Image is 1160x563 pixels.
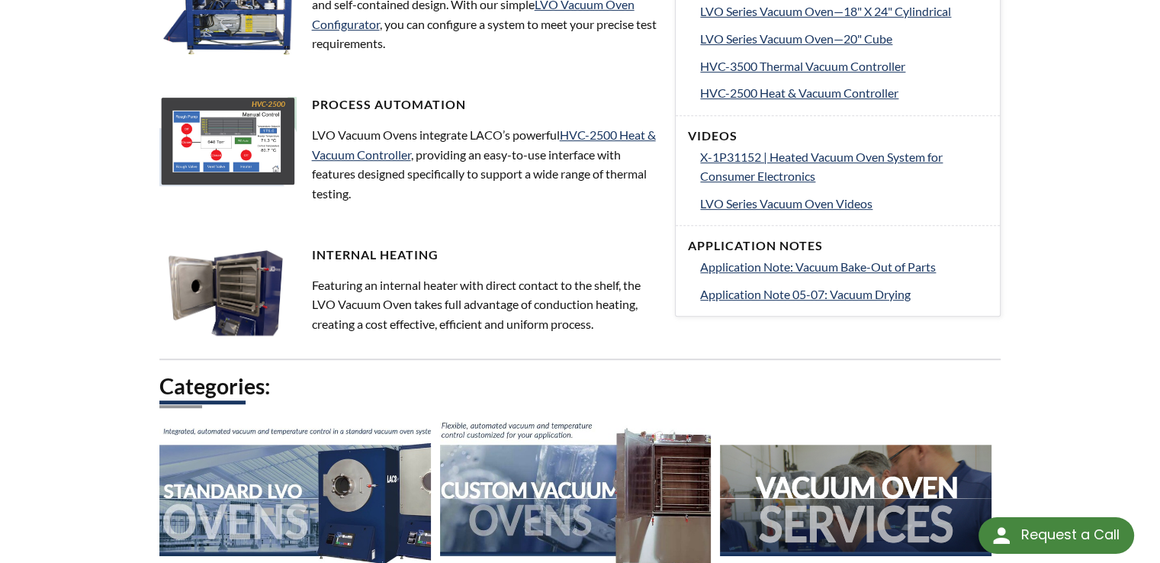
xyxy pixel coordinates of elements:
[688,238,988,254] h4: Application Notes
[700,285,988,304] a: Application Note 05-07: Vacuum Drying
[688,128,988,144] h4: Videos
[700,257,988,277] a: Application Note: Vacuum Bake-Out of Parts
[159,372,1001,401] h2: Categories:
[159,275,657,334] p: Featuring an internal heater with direct contact to the shelf, the LVO Vacuum Oven takes full adv...
[700,259,936,274] span: Application Note: Vacuum Bake-Out of Parts
[700,196,872,211] span: LVO Series Vacuum Oven Videos
[989,523,1014,548] img: round button
[700,85,898,100] span: HVC-2500 Heat & Vacuum Controller
[159,97,312,186] img: LVO-2500.jpg
[159,125,657,203] p: LVO Vacuum Ovens integrate LACO’s powerful , providing an easy-to-use interface with features des...
[700,147,988,186] a: X-1P31152 | Heated Vacuum Oven System for Consumer Electronics
[700,287,911,301] span: Application Note 05-07: Vacuum Drying
[312,127,656,162] a: HVC-2500 Heat & Vacuum Controller
[700,4,951,18] span: LVO Series Vacuum Oven—18" X 24" Cylindrical
[700,59,905,73] span: HVC-3500 Thermal Vacuum Controller
[1020,517,1119,552] div: Request a Call
[700,2,988,21] a: LVO Series Vacuum Oven—18" X 24" Cylindrical
[700,31,892,46] span: LVO Series Vacuum Oven—20" Cube
[700,29,988,49] a: LVO Series Vacuum Oven—20" Cube
[159,97,657,113] h4: Process Automation
[159,247,312,339] img: LVO-4-shelves.jpg
[159,247,657,263] h4: Internal Heating
[700,56,988,76] a: HVC-3500 Thermal Vacuum Controller
[700,150,943,184] span: X-1P31152 | Heated Vacuum Oven System for Consumer Electronics
[978,517,1134,554] div: Request a Call
[700,194,988,214] a: LVO Series Vacuum Oven Videos
[700,83,988,103] a: HVC-2500 Heat & Vacuum Controller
